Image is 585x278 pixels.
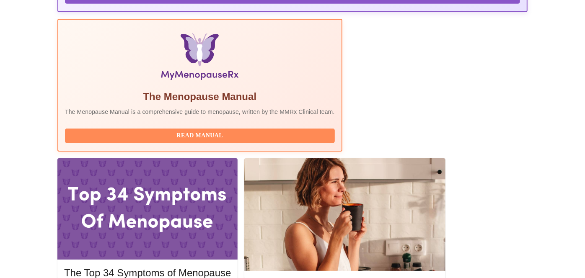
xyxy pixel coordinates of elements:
a: Read Manual [65,131,337,139]
img: Menopause Manual [108,33,292,83]
h5: The Menopause Manual [65,90,335,103]
span: Read Manual [73,131,326,141]
button: Read Manual [65,129,335,143]
p: The Menopause Manual is a comprehensive guide to menopause, written by the MMRx Clinical team. [65,108,335,116]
